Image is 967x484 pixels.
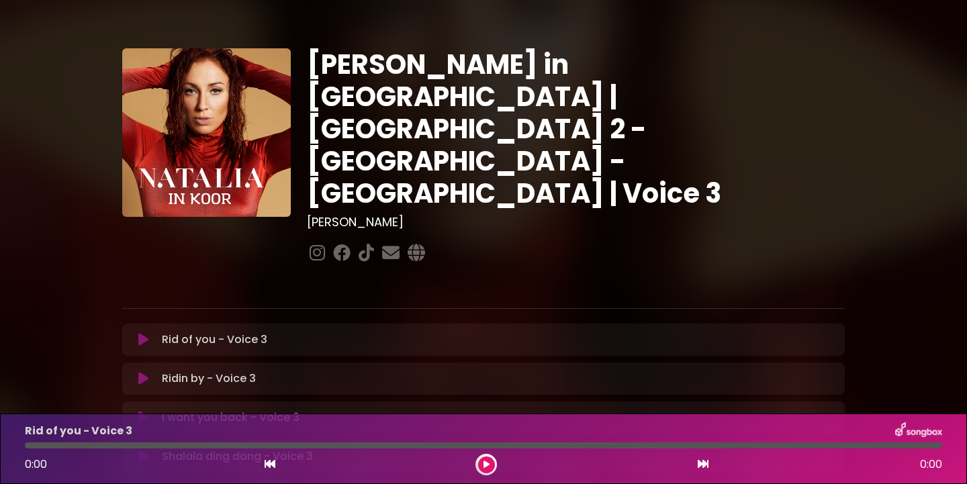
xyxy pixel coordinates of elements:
span: 0:00 [920,456,942,473]
p: I want you back - Voice 3 [162,409,300,426]
span: 0:00 [25,456,47,472]
img: YTVS25JmS9CLUqXqkEhs [122,48,291,217]
img: songbox-logo-white.png [895,422,942,440]
p: Ridin by - Voice 3 [162,371,256,387]
h3: [PERSON_NAME] [307,215,845,230]
h1: [PERSON_NAME] in [GEOGRAPHIC_DATA] | [GEOGRAPHIC_DATA] 2 - [GEOGRAPHIC_DATA] - [GEOGRAPHIC_DATA] ... [307,48,845,209]
p: Rid of you - Voice 3 [162,332,267,348]
p: Rid of you - Voice 3 [25,423,132,439]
